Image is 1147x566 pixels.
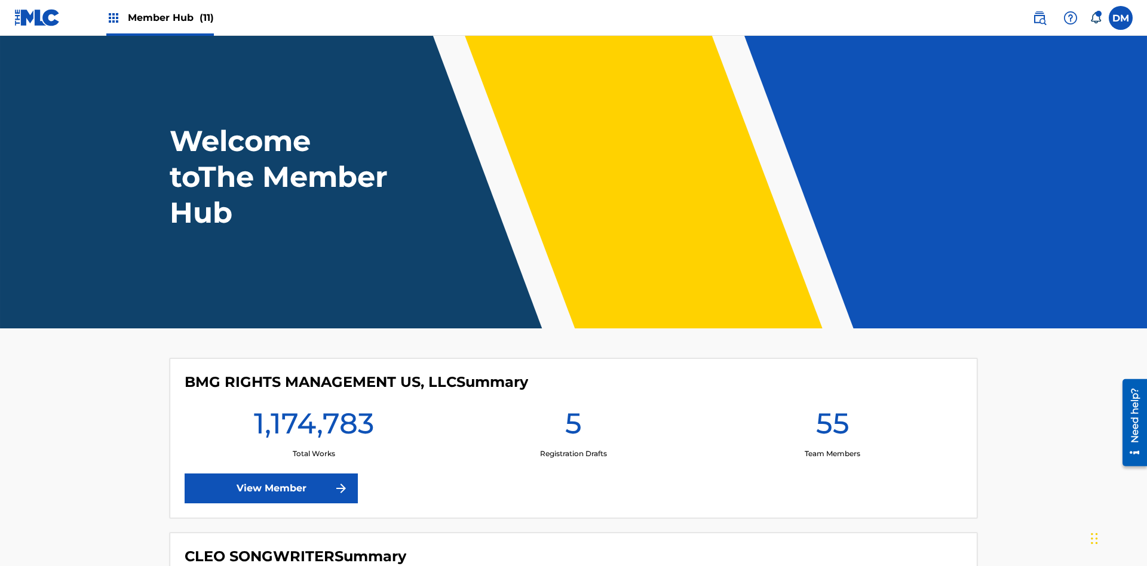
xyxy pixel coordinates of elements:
h4: BMG RIGHTS MANAGEMENT US, LLC [185,373,528,391]
p: Total Works [293,448,335,459]
span: Member Hub [128,11,214,24]
h1: Welcome to The Member Hub [170,123,393,230]
div: Help [1059,6,1082,30]
h1: 55 [816,405,849,448]
img: Top Rightsholders [106,11,121,25]
iframe: Resource Center [1114,374,1147,472]
a: View Member [185,473,358,503]
div: Notifications [1090,12,1102,24]
h1: 1,174,783 [254,405,374,448]
h1: 5 [565,405,582,448]
p: Registration Drafts [540,448,607,459]
img: help [1063,11,1078,25]
h4: CLEO SONGWRITER [185,547,406,565]
div: User Menu [1109,6,1133,30]
img: search [1032,11,1047,25]
img: MLC Logo [14,9,60,26]
span: (11) [200,12,214,23]
iframe: Chat Widget [1087,509,1147,566]
p: Team Members [805,448,860,459]
a: Public Search [1028,6,1051,30]
div: Drag [1091,521,1098,556]
img: f7272a7cc735f4ea7f67.svg [334,481,348,496]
